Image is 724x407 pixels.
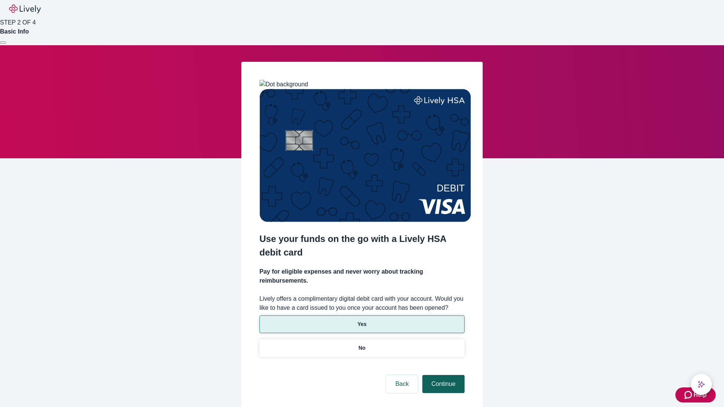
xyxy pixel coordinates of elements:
button: No [259,339,465,357]
button: Zendesk support iconHelp [675,387,716,402]
button: chat [691,374,712,395]
label: Lively offers a complimentary digital debit card with your account. Would you like to have a card... [259,294,465,312]
button: Yes [259,315,465,333]
span: Help [693,390,707,399]
p: No [359,344,366,352]
p: Yes [357,320,367,328]
svg: Lively AI Assistant [698,381,705,388]
h4: Pay for eligible expenses and never worry about tracking reimbursements. [259,267,465,285]
button: Back [386,375,418,393]
h2: Use your funds on the go with a Lively HSA debit card [259,232,465,259]
img: Debit card [259,89,471,222]
button: Continue [422,375,465,393]
img: Lively [9,5,41,14]
svg: Zendesk support icon [684,390,693,399]
img: Dot background [259,80,308,89]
